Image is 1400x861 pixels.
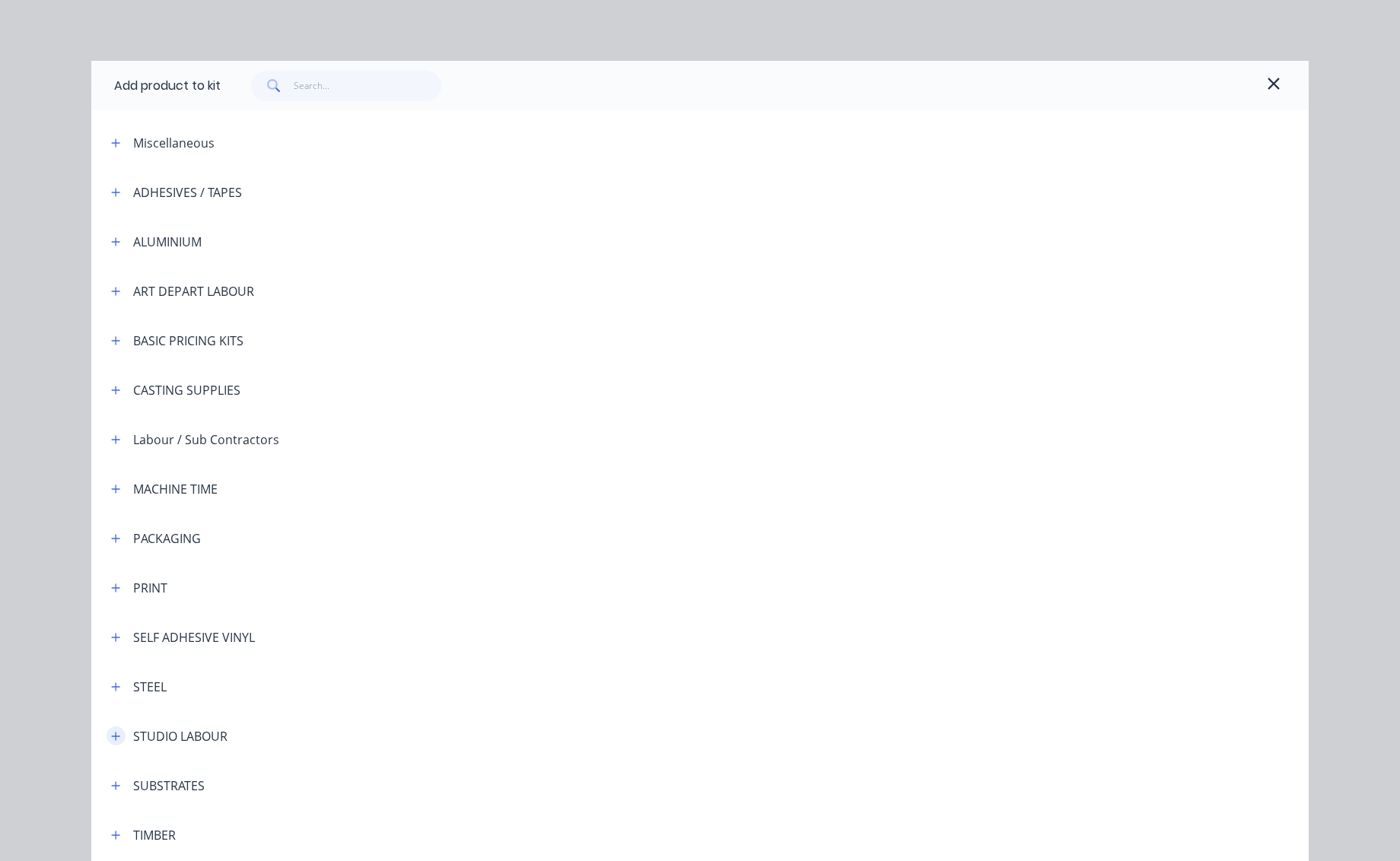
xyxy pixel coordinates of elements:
[133,430,279,449] div: Labour / Sub Contractors
[133,529,201,548] div: PACKAGING
[133,727,228,745] div: STUDIO LABOUR
[133,678,167,696] div: STEEL
[133,282,254,300] div: ART DEPART LABOUR
[133,381,240,399] div: CASTING SUPPLIES
[133,628,255,647] div: SELF ADHESIVE VINYL
[133,826,176,844] div: TIMBER
[133,183,242,202] div: ADHESIVES / TAPES
[114,77,221,95] div: Add product to kit
[294,71,442,101] input: Search...
[133,777,205,795] div: SUBSTRATES
[133,233,202,251] div: ALUMINIUM
[133,579,167,597] div: PRINT
[133,332,243,350] div: BASIC PRICING KITS
[133,134,215,152] div: Miscellaneous
[133,480,218,498] div: MACHINE TIME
